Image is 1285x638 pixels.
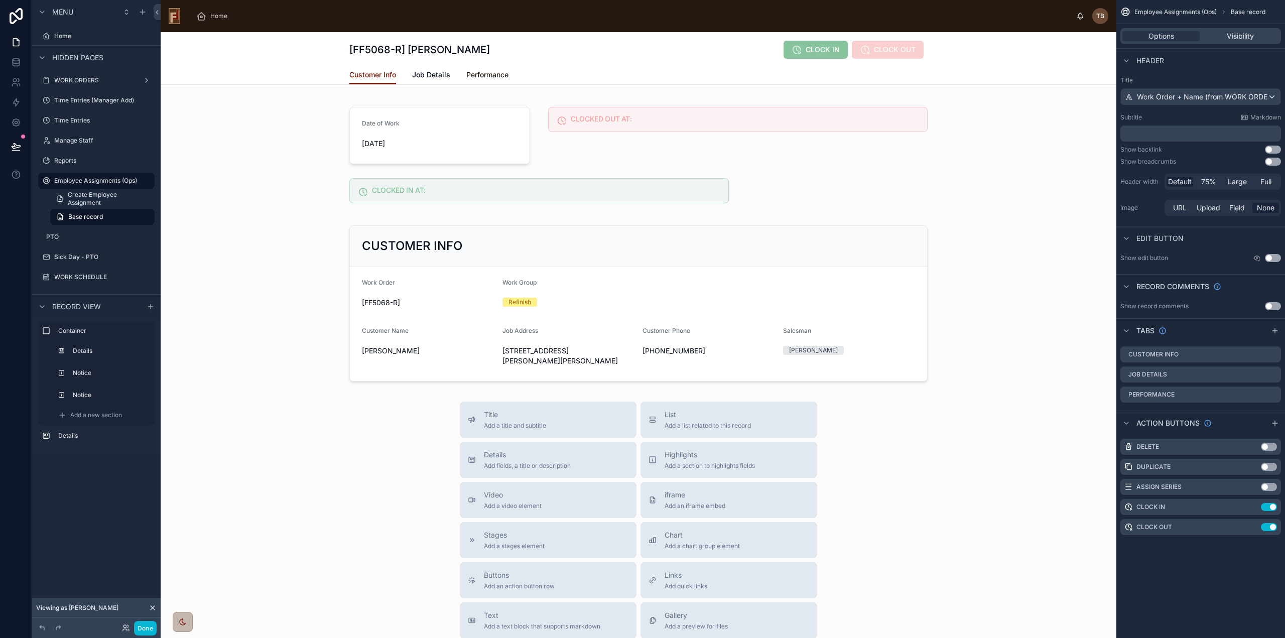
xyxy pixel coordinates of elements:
span: Performance [466,70,508,80]
a: Performance [466,66,508,86]
a: Job Details [412,66,450,86]
span: Add a text block that supports markdown [484,622,600,630]
label: Subtitle [1120,113,1142,121]
span: Highlights [665,450,755,460]
label: CLOCK OUT [1136,523,1172,531]
span: Gallery [665,610,728,620]
span: Customer Info [349,70,396,80]
label: DUPLICATE [1136,463,1171,471]
span: Add a stages element [484,542,545,550]
a: WORK SCHEDULE [38,269,155,285]
label: PTO [46,233,153,241]
label: Notice [73,391,149,399]
span: List [665,410,751,420]
span: Base record [1231,8,1265,16]
span: Add a video element [484,502,542,510]
span: Viewing as [PERSON_NAME] [36,604,118,612]
span: Large [1228,177,1247,187]
button: HighlightsAdd a section to highlights fields [640,442,817,478]
button: ButtonsAdd an action button row [460,562,636,598]
span: Markdown [1250,113,1281,121]
span: Add quick links [665,582,707,590]
span: Text [484,610,600,620]
div: scrollable content [32,318,161,454]
button: Work Order + Name (from WORK ORDERS) [1120,88,1281,105]
span: Job Details [412,70,450,80]
button: DetailsAdd fields, a title or description [460,442,636,478]
a: Customer Info [349,66,396,85]
label: Home [54,32,153,40]
span: Add fields, a title or description [484,462,571,470]
div: scrollable content [188,5,1076,27]
span: Add a new section [70,411,122,419]
label: Time Entries (Manager Add) [54,96,153,104]
span: Menu [52,7,73,17]
a: WORK ORDERS [38,72,155,88]
span: URL [1173,203,1187,213]
label: Title [1120,76,1281,84]
span: Hidden pages [52,53,103,63]
a: Home [193,7,234,25]
span: Home [210,12,227,20]
a: Time Entries [38,112,155,129]
span: Employee Assignments (Ops) [1134,8,1217,16]
span: TB [1096,12,1104,20]
button: ChartAdd a chart group element [640,522,817,558]
button: LinksAdd quick links [640,562,817,598]
label: Employee Assignments (Ops) [54,177,149,185]
button: StagesAdd a stages element [460,522,636,558]
span: Add a title and subtitle [484,422,546,430]
label: ASSIGN SERIES [1136,483,1182,491]
label: Show edit button [1120,254,1168,262]
button: iframeAdd an iframe embed [640,482,817,518]
span: Chart [665,530,740,540]
label: Container [58,327,151,335]
span: Work Order + Name (from WORK ORDERS) [1137,92,1279,102]
label: Time Entries [54,116,153,124]
h1: [FF5068-R] [PERSON_NAME] [349,43,490,57]
div: Show breadcrumbs [1120,158,1176,166]
a: PTO [38,229,155,245]
span: Edit button [1136,233,1184,243]
span: Field [1229,203,1245,213]
a: Reports [38,153,155,169]
button: TitleAdd a title and subtitle [460,402,636,438]
span: 75% [1201,177,1216,187]
a: Time Entries (Manager Add) [38,92,155,108]
label: Reports [54,157,153,165]
button: ListAdd a list related to this record [640,402,817,438]
span: Video [484,490,542,500]
label: Performance [1128,391,1175,399]
span: Add a list related to this record [665,422,751,430]
a: Base record [50,209,155,225]
span: Add a chart group element [665,542,740,550]
div: Show record comments [1120,302,1189,310]
span: Action buttons [1136,418,1200,428]
span: Visibility [1227,31,1254,41]
span: Full [1260,177,1271,187]
span: iframe [665,490,725,500]
span: Record comments [1136,282,1209,292]
a: Manage Staff [38,133,155,149]
span: Header [1136,56,1164,66]
span: Stages [484,530,545,540]
span: Add an action button row [484,582,555,590]
a: Home [38,28,155,44]
span: Tabs [1136,326,1154,336]
div: scrollable content [1120,125,1281,142]
label: WORK SCHEDULE [54,273,153,281]
a: Markdown [1240,113,1281,121]
button: Done [134,621,157,635]
span: Record view [52,302,101,312]
a: Create Employee Assignment [50,191,155,207]
span: Options [1148,31,1174,41]
label: WORK ORDERS [54,76,139,84]
a: Sick Day - PTO [38,249,155,265]
span: Buttons [484,570,555,580]
label: DELETE [1136,443,1159,451]
span: None [1257,203,1274,213]
div: Show backlink [1120,146,1162,154]
span: Upload [1197,203,1220,213]
img: App logo [169,8,180,24]
label: Job Details [1128,370,1167,378]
